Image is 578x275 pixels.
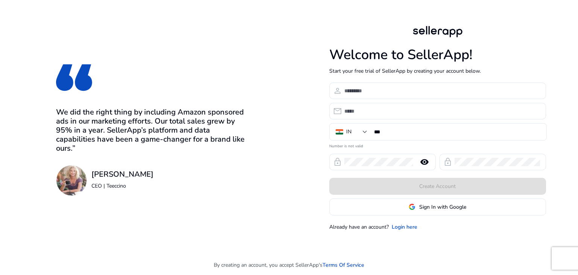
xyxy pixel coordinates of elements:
h3: We did the right thing by including Amazon sponsored ads in our marketing efforts. Our total sale... [56,108,249,153]
h1: Welcome to SellerApp! [329,47,546,63]
span: lock [443,157,452,167]
h3: [PERSON_NAME] [91,170,154,179]
span: person [333,86,342,95]
p: CEO | Teeccino [91,182,154,190]
img: google-logo.svg [409,203,415,210]
p: Start your free trial of SellerApp by creating your account below. [329,67,546,75]
mat-error: Number is not valid [329,141,546,149]
mat-icon: remove_red_eye [415,157,433,167]
a: Login here [392,223,417,231]
span: Sign In with Google [419,203,466,211]
span: email [333,107,342,116]
p: Already have an account? [329,223,389,231]
button: Sign In with Google [329,199,546,215]
span: lock [333,157,342,167]
a: Terms Of Service [322,261,364,269]
div: IN [346,128,351,136]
